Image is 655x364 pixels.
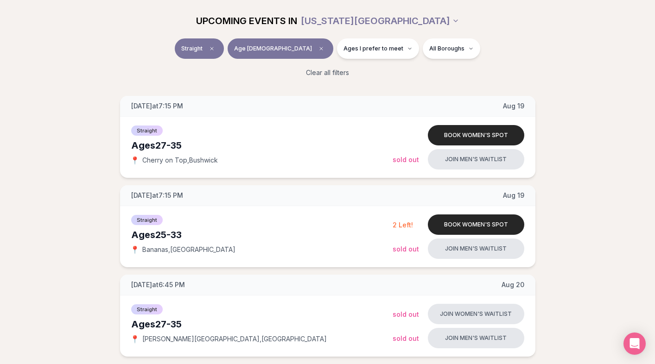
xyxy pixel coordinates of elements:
[423,38,480,59] button: All Boroughs
[142,156,218,165] span: Cherry on Top , Bushwick
[131,228,393,241] div: Ages 25-33
[142,334,327,344] span: [PERSON_NAME][GEOGRAPHIC_DATA] , [GEOGRAPHIC_DATA]
[393,156,419,163] span: Sold Out
[428,125,524,145] button: Book women's spot
[502,280,524,289] span: Aug 20
[503,191,524,200] span: Aug 19
[393,221,413,229] span: 2 Left!
[393,334,419,342] span: Sold Out
[142,245,235,254] span: Bananas , [GEOGRAPHIC_DATA]
[175,38,224,59] button: StraightClear event type filter
[181,45,203,52] span: Straight
[428,238,524,259] button: Join men's waitlist
[503,101,524,111] span: Aug 19
[131,139,393,152] div: Ages 27-35
[131,246,139,253] span: 📍
[316,43,327,54] span: Clear age
[131,126,163,136] span: Straight
[343,45,403,52] span: Ages I prefer to meet
[131,318,393,331] div: Ages 27-35
[428,149,524,169] button: Join men's waitlist
[337,38,419,59] button: Ages I prefer to meet
[131,101,183,111] span: [DATE] at 7:15 PM
[206,43,217,54] span: Clear event type filter
[131,335,139,343] span: 📍
[623,333,646,355] div: Open Intercom Messenger
[428,214,524,235] button: Book women's spot
[428,304,524,324] button: Join women's waitlist
[131,280,185,289] span: [DATE] at 6:45 PM
[131,157,139,164] span: 📍
[428,328,524,348] button: Join men's waitlist
[234,45,312,52] span: Age [DEMOGRAPHIC_DATA]
[228,38,333,59] button: Age [DEMOGRAPHIC_DATA]Clear age
[300,63,355,83] button: Clear all filters
[131,304,163,314] span: Straight
[301,11,459,31] button: [US_STATE][GEOGRAPHIC_DATA]
[131,191,183,200] span: [DATE] at 7:15 PM
[131,215,163,225] span: Straight
[393,310,419,318] span: Sold Out
[429,45,464,52] span: All Boroughs
[196,14,297,27] span: UPCOMING EVENTS IN
[393,245,419,253] span: Sold Out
